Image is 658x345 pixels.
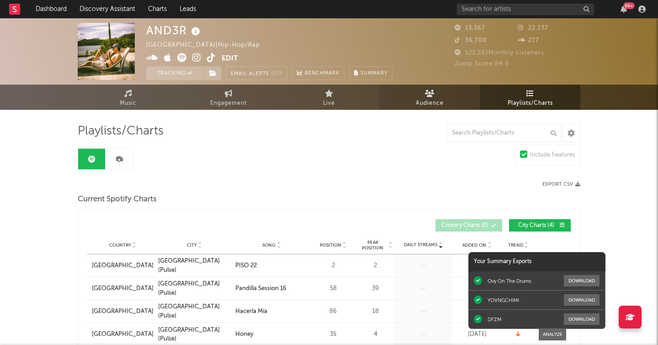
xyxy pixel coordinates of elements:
[621,5,627,13] button: 99+
[187,243,197,248] span: City
[92,307,154,316] a: [GEOGRAPHIC_DATA]
[404,242,437,248] span: Daily Streams
[313,261,354,270] div: 2
[455,61,509,67] span: Jump Score: 84.9
[235,330,254,339] div: Honey
[509,219,571,232] button: City Charts(4)
[358,240,387,251] span: Peak Position
[455,50,544,56] span: 122,581 Monthly Listeners
[435,219,502,232] button: Country Charts(0)
[78,85,178,110] a: Music
[146,23,202,38] div: AND3R
[349,66,393,80] button: Summary
[262,243,276,248] span: Song
[78,126,164,137] span: Playlists/Charts
[518,25,548,31] span: 22,237
[235,307,267,316] div: Hacerla Mía
[508,98,553,109] span: Playlists/Charts
[564,313,600,325] button: Download
[271,71,282,76] em: Off
[313,307,354,316] div: 86
[226,66,287,80] button: Email AlertsOff
[447,124,561,142] input: Search Playlists/Charts
[361,71,387,76] span: Summary
[313,284,354,293] div: 58
[416,98,444,109] span: Audience
[78,194,157,205] span: Current Spotify Charts
[564,294,600,306] button: Download
[564,275,600,286] button: Download
[441,223,488,228] span: Country Charts ( 0 )
[178,85,279,110] a: Engagement
[235,284,287,293] div: Pandilla Session 16
[455,25,485,31] span: 13,367
[109,243,131,248] span: Country
[158,257,231,275] a: [GEOGRAPHIC_DATA] (Pulse)
[358,284,393,293] div: 39
[92,330,154,339] a: [GEOGRAPHIC_DATA]
[235,261,308,270] a: PISO 22
[292,66,345,80] a: Benchmark
[120,98,137,109] span: Music
[462,243,486,248] span: Added On
[530,150,575,161] div: Include Features
[235,307,308,316] a: Hacerla Mía
[480,85,580,110] a: Playlists/Charts
[542,182,580,187] button: Export CSV
[158,326,231,344] a: [GEOGRAPHIC_DATA] (Pulse)
[488,316,501,323] div: DFZM
[457,4,594,15] input: Search for artists
[313,330,354,339] div: 35
[323,98,335,109] span: Live
[358,261,393,270] div: 2
[455,38,487,43] span: 36,700
[358,307,393,316] div: 18
[468,252,605,271] div: Your Summary Exports
[518,38,539,43] span: 277
[305,68,340,79] span: Benchmark
[222,53,238,65] button: Edit
[358,330,393,339] div: 4
[210,98,247,109] span: Engagement
[235,261,257,270] div: PISO 22
[235,330,308,339] a: Honey
[454,330,500,339] div: [DATE]
[158,280,231,297] a: [GEOGRAPHIC_DATA] (Pulse)
[454,307,500,316] div: [DATE]
[92,261,154,270] a: [GEOGRAPHIC_DATA]
[235,284,308,293] a: Pandilla Session 16
[488,278,531,284] div: Ovy On The Drums
[146,40,271,51] div: [GEOGRAPHIC_DATA] | Hip-Hop/Rap
[454,261,500,270] div: [DATE]
[146,66,203,80] button: Tracking
[488,297,519,303] div: YOVNGCHIMI
[92,284,154,293] a: [GEOGRAPHIC_DATA]
[158,302,231,320] a: [GEOGRAPHIC_DATA] (Pulse)
[623,2,635,9] div: 99 +
[379,85,480,110] a: Audience
[454,284,500,293] div: [DATE]
[279,85,379,110] a: Live
[508,243,523,248] span: Trend
[320,243,341,248] span: Position
[515,223,557,228] span: City Charts ( 4 )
